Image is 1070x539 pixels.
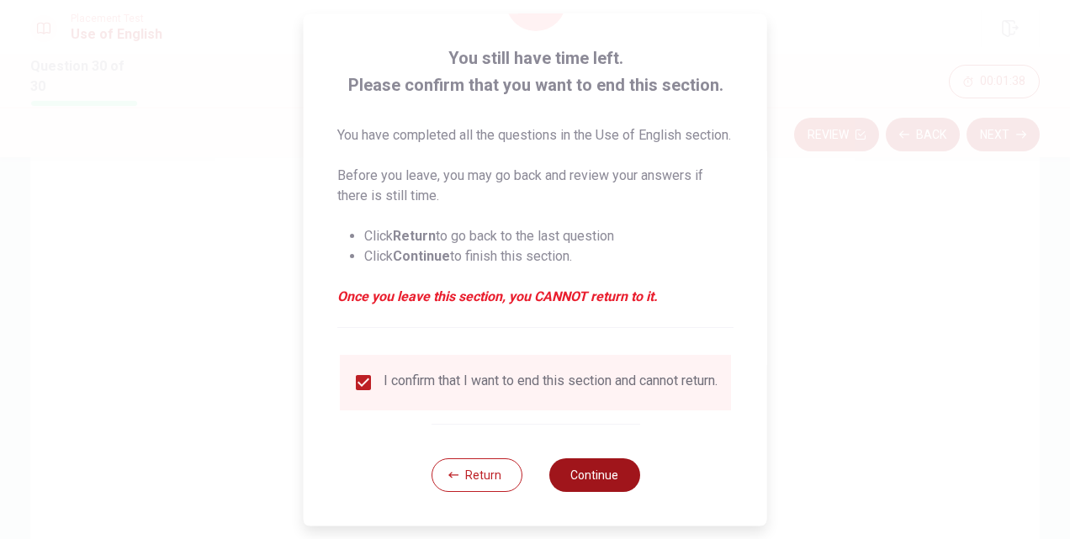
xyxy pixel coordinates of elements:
p: You have completed all the questions in the Use of English section. [337,125,734,145]
div: I confirm that I want to end this section and cannot return. [384,373,718,393]
li: Click to go back to the last question [364,226,734,246]
em: Once you leave this section, you CANNOT return to it. [337,287,734,307]
button: Continue [548,458,639,492]
button: Return [431,458,522,492]
p: Before you leave, you may go back and review your answers if there is still time. [337,166,734,206]
li: Click to finish this section. [364,246,734,267]
span: You still have time left. Please confirm that you want to end this section. [337,45,734,98]
strong: Continue [393,248,450,264]
strong: Return [393,228,436,244]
